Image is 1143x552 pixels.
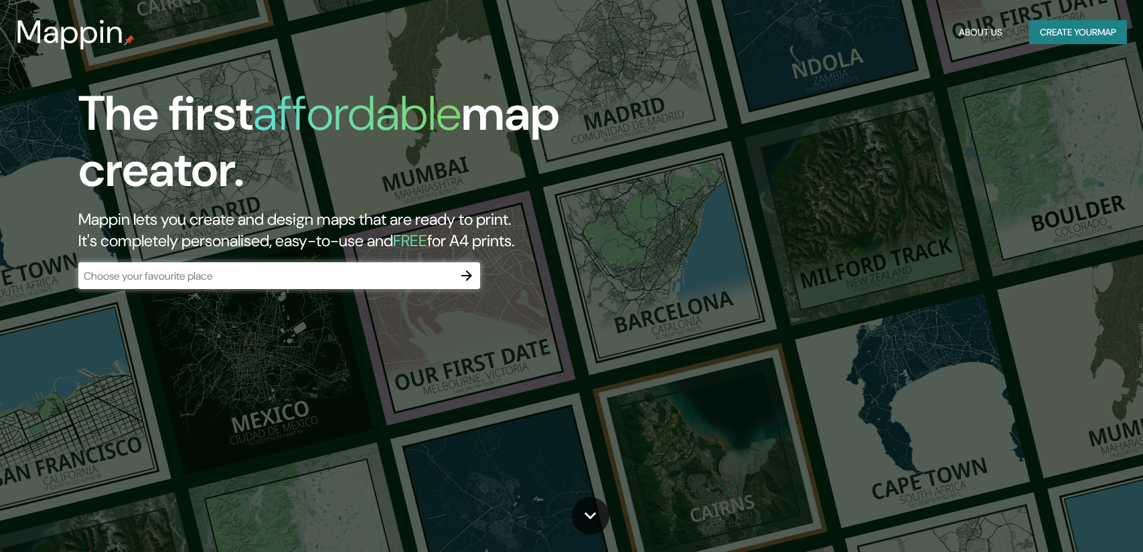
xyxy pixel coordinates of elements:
[78,268,453,284] input: Choose your favourite place
[393,230,427,251] h5: FREE
[16,13,124,51] h3: Mappin
[78,209,650,252] h2: Mappin lets you create and design maps that are ready to print. It's completely personalised, eas...
[124,35,135,45] img: mappin-pin
[1029,20,1127,45] button: Create yourmap
[253,82,461,145] h1: affordable
[1024,500,1128,537] iframe: Help widget launcher
[78,86,650,209] h1: The first map creator.
[954,20,1008,45] button: About Us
